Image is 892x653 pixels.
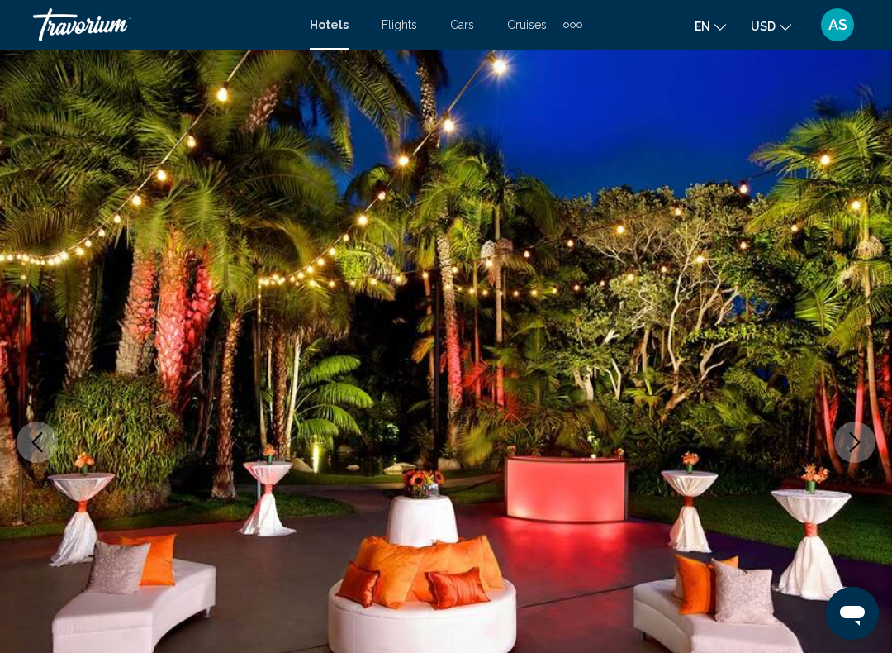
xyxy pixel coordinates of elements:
[450,18,474,31] a: Cars
[563,12,582,38] button: Extra navigation items
[17,422,58,463] button: Previous image
[816,7,859,42] button: User Menu
[33,8,293,41] a: Travorium
[382,18,417,31] a: Flights
[507,18,547,31] a: Cruises
[695,14,726,38] button: Change language
[826,587,879,640] iframe: Button to launch messaging window
[310,18,349,31] a: Hotels
[834,422,875,463] button: Next image
[828,17,847,33] span: AS
[751,14,791,38] button: Change currency
[751,20,776,33] span: USD
[695,20,710,33] span: en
